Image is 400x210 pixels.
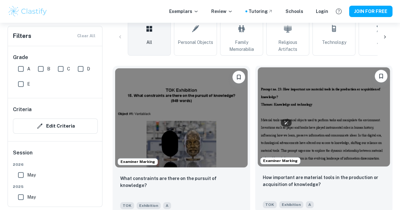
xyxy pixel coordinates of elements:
a: Schools [286,8,303,15]
span: May [27,194,36,201]
button: Please log in to bookmark exemplars [232,71,245,83]
span: May [27,171,36,178]
h6: Grade [13,54,98,61]
span: All [146,39,152,46]
span: A [306,201,314,208]
a: Login [316,8,328,15]
h6: Session [13,149,98,162]
button: Help and Feedback [333,6,344,17]
span: Art [377,39,384,46]
span: D [87,65,90,72]
span: Exhibition [137,202,161,209]
span: Family Memorabilia [223,39,260,53]
span: TOK [263,201,277,208]
h6: Filters [13,32,31,40]
span: A [27,65,30,72]
p: What constraints are there on the pursuit of knowledge? [120,175,243,189]
span: A [163,202,171,209]
span: Examiner Marking [261,158,300,164]
span: B [47,65,50,72]
img: TOK Exhibition example thumbnail: How important are material tools in the [258,67,390,166]
span: TOK [120,202,134,209]
p: Exemplars [169,8,199,15]
span: Exhibition [279,201,303,208]
span: Religious Artifacts [269,39,306,53]
span: C [67,65,70,72]
button: Please log in to bookmark exemplars [375,70,387,82]
span: Examiner Marking [118,159,157,165]
p: Review [211,8,233,15]
span: Technology [322,39,346,46]
span: 2026 [13,162,98,167]
h6: Criteria [13,106,32,113]
a: Tutoring [249,8,273,15]
span: 2025 [13,184,98,189]
button: Edit Criteria [13,118,98,134]
span: Personal Objects [178,39,213,46]
span: E [27,81,30,87]
img: TOK Exhibition example thumbnail: What constraints are there on the pursui [115,68,248,167]
p: How important are material tools in the production or acquisition of knowledge? [263,174,385,188]
button: JOIN FOR FREE [349,6,392,17]
img: Clastify logo [8,5,48,18]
